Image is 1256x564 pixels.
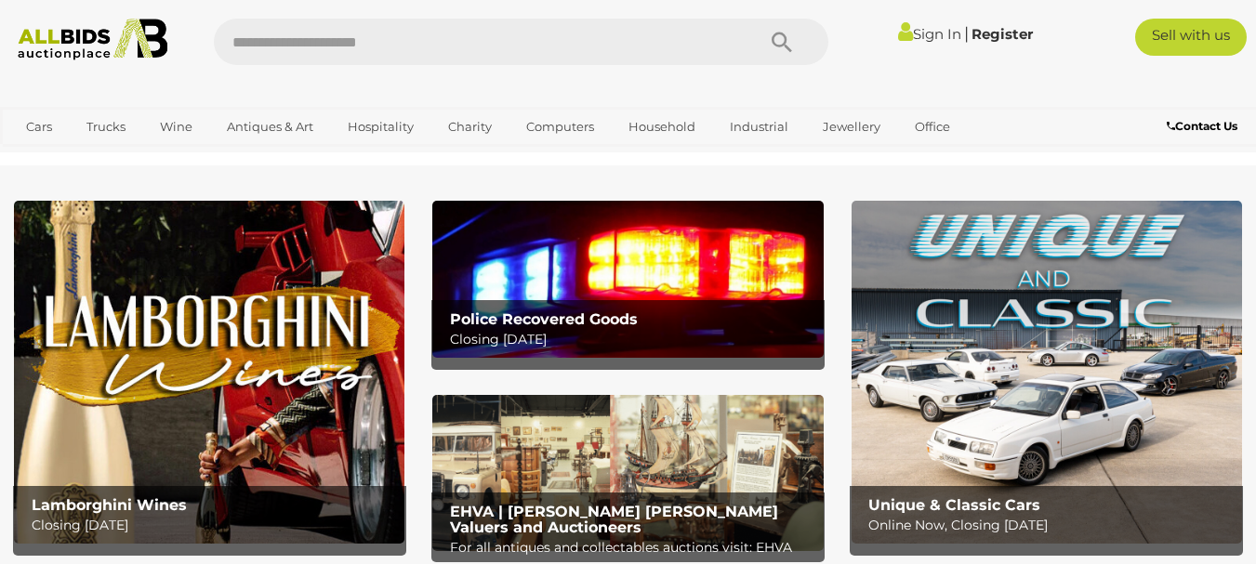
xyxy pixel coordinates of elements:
a: Cars [14,111,64,142]
a: Contact Us [1167,116,1242,137]
a: Police Recovered Goods Police Recovered Goods Closing [DATE] [432,201,823,357]
a: Sell with us [1135,19,1247,56]
p: Closing [DATE] [32,514,397,537]
img: Allbids.com.au [9,19,177,60]
b: Unique & Classic Cars [868,496,1040,514]
a: Sign In [898,25,961,43]
b: Police Recovered Goods [450,310,638,328]
b: EHVA | [PERSON_NAME] [PERSON_NAME] Valuers and Auctioneers [450,503,778,537]
a: Register [972,25,1033,43]
p: Closing [DATE] [450,328,815,351]
img: Lamborghini Wines [14,201,404,543]
a: Charity [436,111,504,142]
b: Contact Us [1167,119,1237,133]
a: Sports [14,142,76,173]
a: EHVA | Evans Hastings Valuers and Auctioneers EHVA | [PERSON_NAME] [PERSON_NAME] Valuers and Auct... [432,395,823,551]
a: [GEOGRAPHIC_DATA] [86,142,243,173]
a: Jewellery [811,111,892,142]
p: Online Now, Closing [DATE] [868,514,1234,537]
span: | [964,23,969,44]
img: EHVA | Evans Hastings Valuers and Auctioneers [432,395,823,551]
a: Wine [148,111,205,142]
a: Unique & Classic Cars Unique & Classic Cars Online Now, Closing [DATE] [852,201,1242,543]
img: Unique & Classic Cars [852,201,1242,543]
a: Industrial [718,111,800,142]
a: Computers [514,111,606,142]
p: For all antiques and collectables auctions visit: EHVA [450,536,815,559]
a: Household [616,111,707,142]
b: Lamborghini Wines [32,496,187,514]
a: Lamborghini Wines Lamborghini Wines Closing [DATE] [14,201,404,543]
a: Antiques & Art [215,111,325,142]
img: Police Recovered Goods [432,201,823,357]
a: Trucks [74,111,138,142]
a: Office [903,111,962,142]
a: Hospitality [336,111,426,142]
button: Search [735,19,828,65]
